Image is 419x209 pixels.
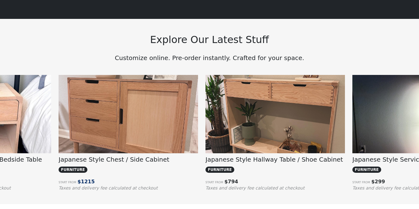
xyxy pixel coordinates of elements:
small: Taxes and delivery fee calculated at checkout [205,185,305,190]
a: Japanese Style Hallway Table - Landscape [205,124,345,130]
h2: Explore Our Latest Stuff [37,34,382,46]
span: $ 299 [371,179,385,185]
span: $ 794 [224,179,238,185]
span: $ 1215 [77,179,95,185]
small: Start from [205,181,223,184]
a: Japanese Style Side Cabinet - Landscape [59,124,198,130]
img: Japanese Style Hallway Table - Landscape [205,75,345,180]
span: FURNITURE [59,167,87,173]
h5: Japanese Style Hallway Table / Shoe Cabinet [205,156,345,163]
small: Taxes and delivery fee calculated at checkout [59,185,158,190]
h5: Japanese Style Chest / Side Cabinet [59,156,198,163]
img: Japanese Style Side Cabinet - Landscape [59,75,198,180]
p: Customize online. Pre-order instantly. Crafted for your space. [37,53,382,63]
span: FURNITURE [205,167,234,173]
span: FURNITURE [352,167,381,173]
small: Start from [59,181,76,184]
small: Start from [352,181,370,184]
